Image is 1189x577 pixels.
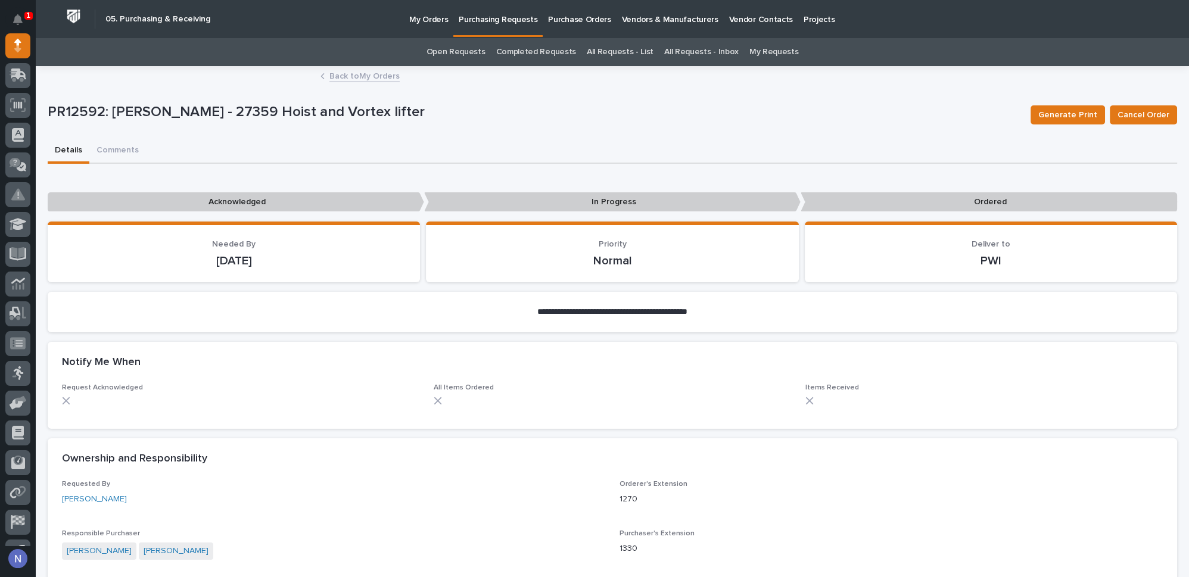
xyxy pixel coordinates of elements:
[819,254,1163,268] p: PWI
[1118,108,1169,122] span: Cancel Order
[62,384,143,391] span: Request Acknowledged
[67,545,132,557] a: [PERSON_NAME]
[427,38,485,66] a: Open Requests
[801,192,1177,212] p: Ordered
[434,384,494,391] span: All Items Ordered
[424,192,801,212] p: In Progress
[5,546,30,571] button: users-avatar
[89,139,146,164] button: Comments
[749,38,799,66] a: My Requests
[62,530,140,537] span: Responsible Purchaser
[1031,105,1105,124] button: Generate Print
[1110,105,1177,124] button: Cancel Order
[805,384,859,391] span: Items Received
[62,356,141,369] h2: Notify Me When
[105,14,210,24] h2: 05. Purchasing & Receiving
[48,139,89,164] button: Details
[1038,108,1097,122] span: Generate Print
[5,7,30,32] button: Notifications
[620,493,1163,506] p: 1270
[440,254,784,268] p: Normal
[496,38,576,66] a: Completed Requests
[620,542,1163,555] p: 1330
[144,545,208,557] a: [PERSON_NAME]
[62,254,406,268] p: [DATE]
[329,68,400,82] a: Back toMy Orders
[48,104,1021,121] p: PR12592: [PERSON_NAME] - 27359 Hoist and Vortex lifter
[63,5,85,27] img: Workspace Logo
[15,14,30,33] div: Notifications1
[62,453,207,466] h2: Ownership and Responsibility
[620,481,687,488] span: Orderer's Extension
[26,11,30,20] p: 1
[664,38,739,66] a: All Requests - Inbox
[48,192,424,212] p: Acknowledged
[62,481,110,488] span: Requested By
[212,240,256,248] span: Needed By
[62,493,127,506] a: [PERSON_NAME]
[598,240,626,248] span: Priority
[620,530,695,537] span: Purchaser's Extension
[972,240,1010,248] span: Deliver to
[587,38,653,66] a: All Requests - List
